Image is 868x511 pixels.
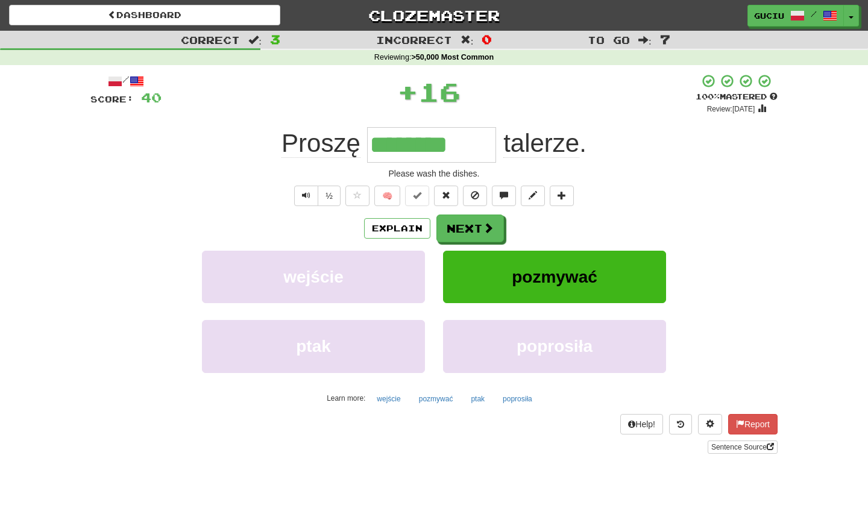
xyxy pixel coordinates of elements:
[696,92,778,102] div: Mastered
[374,186,400,206] button: 🧠
[141,90,162,105] span: 40
[181,34,240,46] span: Correct
[376,34,452,46] span: Incorrect
[503,129,579,158] span: talerze
[434,186,458,206] button: Reset to 0% Mastered (alt+r)
[202,251,425,303] button: wejście
[436,215,504,242] button: Next
[496,129,586,158] span: .
[638,35,652,45] span: :
[496,390,539,408] button: poprosiła
[294,186,318,206] button: Play sentence audio (ctl+space)
[9,5,280,25] a: Dashboard
[411,53,494,61] strong: >50,000 Most Common
[461,35,474,45] span: :
[443,320,666,372] button: poprosiła
[412,390,460,408] button: pozmywać
[696,92,720,101] span: 100 %
[754,10,784,21] span: Guciu
[521,186,545,206] button: Edit sentence (alt+d)
[443,251,666,303] button: pozmywać
[397,74,418,110] span: +
[292,186,341,206] div: Text-to-speech controls
[283,268,344,286] span: wejście
[588,34,630,46] span: To go
[345,186,370,206] button: Favorite sentence (alt+f)
[747,5,844,27] a: Guciu /
[512,268,597,286] span: pozmywać
[318,186,341,206] button: ½
[370,390,407,408] button: wejście
[464,390,491,408] button: ptak
[90,168,778,180] div: Please wash the dishes.
[202,320,425,372] button: ptak
[405,186,429,206] button: Set this sentence to 100% Mastered (alt+m)
[517,337,593,356] span: poprosiła
[463,186,487,206] button: Ignore sentence (alt+i)
[811,10,817,18] span: /
[270,32,280,46] span: 3
[492,186,516,206] button: Discuss sentence (alt+u)
[90,74,162,89] div: /
[90,94,134,104] span: Score:
[669,414,692,434] button: Round history (alt+y)
[298,5,570,26] a: Clozemaster
[248,35,262,45] span: :
[327,394,365,403] small: Learn more:
[728,414,778,434] button: Report
[660,32,670,46] span: 7
[707,105,755,113] small: Review: [DATE]
[364,218,430,239] button: Explain
[550,186,574,206] button: Add to collection (alt+a)
[708,440,778,454] a: Sentence Source
[281,129,360,158] span: Proszę
[296,337,331,356] span: ptak
[418,77,461,107] span: 16
[620,414,663,434] button: Help!
[482,32,492,46] span: 0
